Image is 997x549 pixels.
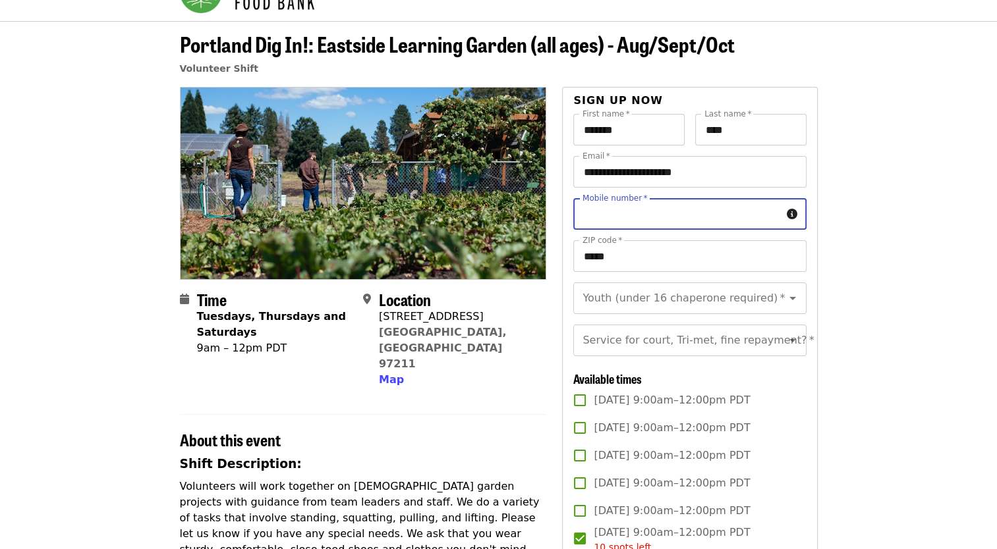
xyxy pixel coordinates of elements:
[594,392,750,408] span: [DATE] 9:00am–12:00pm PDT
[379,372,404,388] button: Map
[704,110,751,118] label: Last name
[583,152,610,160] label: Email
[787,208,797,221] i: circle-info icon
[180,428,281,451] span: About this event
[363,293,371,305] i: map-marker-alt icon
[594,475,750,491] span: [DATE] 9:00am–12:00pm PDT
[783,331,802,350] button: Open
[379,288,431,311] span: Location
[583,110,630,118] label: First name
[583,236,622,244] label: ZIP code
[197,310,346,338] strong: Tuesdays, Thursdays and Saturdays
[180,457,302,471] strong: Shift Description:
[180,293,189,305] i: calendar icon
[379,309,536,325] div: [STREET_ADDRESS]
[197,340,353,356] div: 9am – 12pm PDT
[594,448,750,463] span: [DATE] 9:00am–12:00pm PDT
[181,88,546,278] img: Portland Dig In!: Eastside Learning Garden (all ages) - Aug/Sept/Oct organized by Oregon Food Bank
[583,194,647,202] label: Mobile number
[573,240,806,272] input: ZIP code
[573,198,781,230] input: Mobile number
[197,288,227,311] span: Time
[180,28,735,59] span: Portland Dig In!: Eastside Learning Garden (all ages) - Aug/Sept/Oct
[594,420,750,436] span: [DATE] 9:00am–12:00pm PDT
[379,326,507,370] a: [GEOGRAPHIC_DATA], [GEOGRAPHIC_DATA] 97211
[379,373,404,386] span: Map
[573,370,642,387] span: Available times
[180,63,259,74] a: Volunteer Shift
[573,156,806,188] input: Email
[783,289,802,307] button: Open
[594,503,750,519] span: [DATE] 9:00am–12:00pm PDT
[695,114,807,145] input: Last name
[573,94,663,107] span: Sign up now
[573,114,685,145] input: First name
